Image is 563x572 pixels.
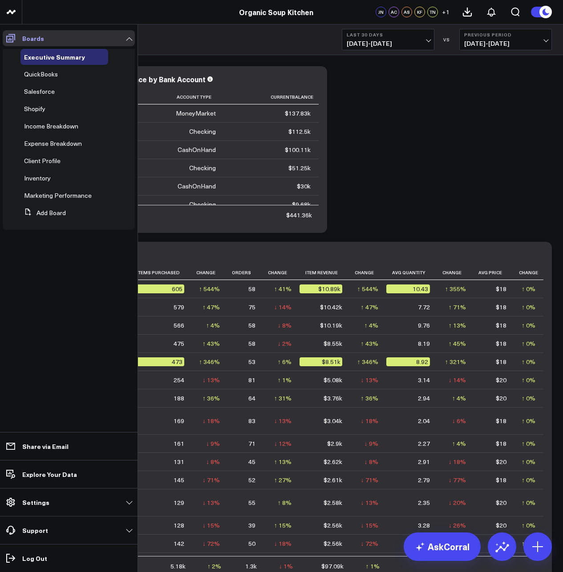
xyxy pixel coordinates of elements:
div: ↑ 47% [361,303,378,312]
div: 2.04 [418,416,430,425]
div: ↑ 0% [522,476,535,484]
div: ↓ 72% [361,539,378,548]
div: ↓ 14% [274,303,292,312]
div: ↑ 27% [274,476,292,484]
span: Income Breakdown [24,122,78,130]
div: 2.79 [418,476,430,484]
div: 75 [248,303,255,312]
div: ↓ 9% [206,439,220,448]
th: Change [263,265,299,280]
div: CashOnHand [178,145,216,154]
div: 53 [248,357,255,366]
div: ↑ 0% [522,521,535,530]
div: ↑ 0% [522,394,535,403]
div: 58 [248,284,255,293]
div: $441.36k [286,211,312,220]
div: 45 [248,457,255,466]
div: ↑ 0% [522,416,535,425]
a: Inventory [24,175,51,182]
div: $18 [496,416,506,425]
div: 64 [248,394,255,403]
div: 254 [174,376,184,384]
div: ↑ 1% [278,376,292,384]
div: ↓ 77% [449,476,466,484]
div: ↑ 321% [445,357,466,366]
div: ↑ 43% [203,339,220,348]
div: 579 [174,303,184,312]
div: 605 [129,284,184,293]
div: ↑ 346% [199,357,220,366]
div: ↓ 15% [361,521,378,530]
div: ↓ 8% [365,457,378,466]
div: ↑ 41% [274,284,292,293]
th: Account Type [129,90,224,104]
p: Log Out [22,555,47,562]
div: 8.92 [386,357,430,366]
th: Orders [228,265,263,280]
div: ↓ 13% [203,498,220,507]
div: $20 [496,521,506,530]
div: 10.43 [386,284,430,293]
div: ↑ 45% [449,339,466,348]
div: 2.35 [418,498,430,507]
button: +1 [440,7,451,17]
span: [DATE] - [DATE] [464,40,547,47]
div: 142 [174,539,184,548]
div: 131 [174,457,184,466]
th: Change [192,265,228,280]
div: $2.56k [324,539,342,548]
th: Avg Quantity [386,265,438,280]
div: ↑ 47% [203,303,220,312]
div: $30k [297,182,311,191]
div: ↓ 71% [361,476,378,484]
div: ↓ 72% [203,539,220,548]
div: 129 [174,498,184,507]
div: ↓ 18% [274,539,292,548]
div: $3.04k [324,416,342,425]
div: ↑ 0% [522,339,535,348]
th: Items Purchased [129,265,192,280]
div: ↑ 13% [449,321,466,330]
div: 83 [248,416,255,425]
div: $10.19k [320,321,342,330]
div: ↓ 20% [449,498,466,507]
div: ↑ 0% [522,457,535,466]
a: Marketing Performance [24,192,92,199]
div: 71 [248,439,255,448]
div: ↓ 15% [203,521,220,530]
div: ↑ 4% [452,394,466,403]
span: QuickBooks [24,70,58,78]
p: Explore Your Data [22,471,77,478]
div: 55 [248,498,255,507]
div: $20 [496,457,506,466]
div: ↓ 71% [203,476,220,484]
a: Income Breakdown [24,123,78,130]
th: Avg Price [474,265,515,280]
a: Shopify [24,105,45,112]
div: $18 [496,303,506,312]
div: $5.08k [324,376,342,384]
div: 566 [174,321,184,330]
div: 81 [248,376,255,384]
div: $2.58k [324,498,342,507]
div: $10.42k [320,303,342,312]
a: Log Out [3,550,135,566]
div: 128 [174,521,184,530]
div: 58 [248,321,255,330]
div: ↑ 13% [274,457,292,466]
p: Support [22,527,48,534]
div: ↑ 346% [357,357,378,366]
button: Add Board [20,205,66,221]
a: Expense Breakdown [24,140,82,147]
div: ↓ 13% [274,416,292,425]
div: ↓ 13% [361,498,378,507]
div: ↓ 12% [274,439,292,448]
div: $137.83k [285,109,311,118]
span: [DATE] - [DATE] [347,40,429,47]
div: ↓ 8% [206,457,220,466]
b: Previous Period [464,32,547,37]
div: $18 [496,321,506,330]
a: Organic Soup Kitchen [239,7,313,17]
div: $18 [496,357,506,366]
a: Salesforce [24,88,55,95]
